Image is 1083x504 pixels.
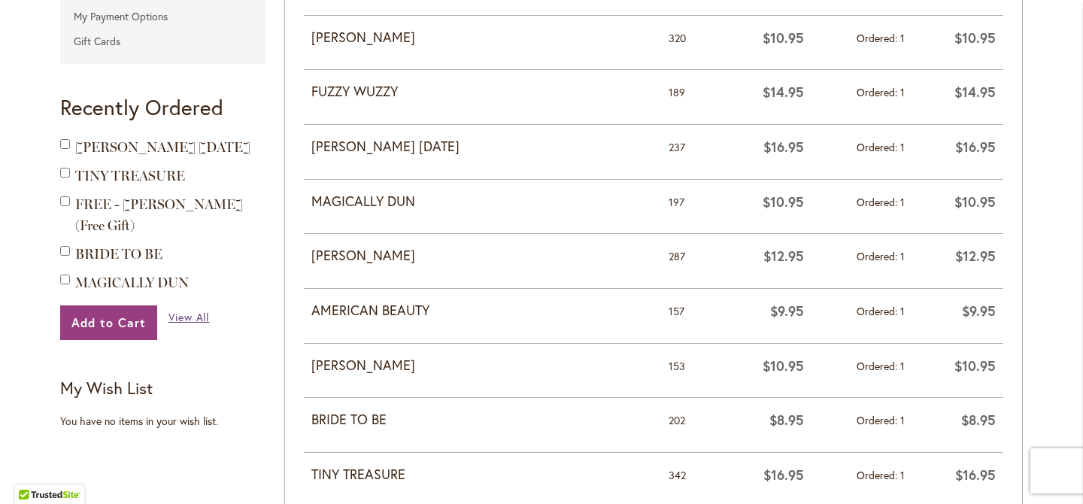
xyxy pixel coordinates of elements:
[900,468,905,482] span: 1
[661,70,722,125] td: 189
[311,356,653,375] strong: [PERSON_NAME]
[954,29,996,47] span: $10.95
[661,234,722,289] td: 287
[311,465,653,484] strong: TINY TREASURE
[75,196,243,234] span: FREE - [PERSON_NAME] (Free Gift)
[311,246,653,266] strong: [PERSON_NAME]
[60,5,265,28] a: My Payment Options
[60,414,275,429] div: You have no items in your wish list.
[60,305,157,340] button: Add to Cart
[11,451,53,493] iframe: Launch Accessibility Center
[857,304,900,318] span: Ordered
[763,83,804,101] span: $14.95
[857,85,900,99] span: Ordered
[900,304,905,318] span: 1
[857,413,900,427] span: Ordered
[763,357,804,375] span: $10.95
[955,138,996,156] span: $16.95
[857,359,900,373] span: Ordered
[857,195,900,209] span: Ordered
[661,179,722,234] td: 197
[311,301,653,320] strong: AMERICAN BEAUTY
[168,310,210,324] span: View All
[900,249,905,263] span: 1
[962,302,996,320] span: $9.95
[769,411,804,429] span: $8.95
[900,195,905,209] span: 1
[900,31,905,45] span: 1
[661,15,722,70] td: 320
[900,359,905,373] span: 1
[954,357,996,375] span: $10.95
[900,413,905,427] span: 1
[75,139,250,156] a: [PERSON_NAME] [DATE]
[661,343,722,398] td: 153
[954,83,996,101] span: $14.95
[60,377,153,399] strong: My Wish List
[311,82,653,102] strong: FUZZY WUZZY
[661,398,722,453] td: 202
[954,193,996,211] span: $10.95
[661,289,722,344] td: 157
[763,138,804,156] span: $16.95
[900,85,905,99] span: 1
[770,302,804,320] span: $9.95
[857,468,900,482] span: Ordered
[955,466,996,484] span: $16.95
[763,466,804,484] span: $16.95
[311,192,653,211] strong: MAGICALLY DUN
[60,30,265,53] a: Gift Cards
[961,411,996,429] span: $8.95
[955,247,996,265] span: $12.95
[661,124,722,179] td: 237
[75,275,189,291] a: MAGICALLY DUN
[168,310,210,325] a: View All
[71,314,146,330] span: Add to Cart
[763,247,804,265] span: $12.95
[763,193,804,211] span: $10.95
[763,29,804,47] span: $10.95
[311,28,653,47] strong: [PERSON_NAME]
[60,93,223,121] strong: Recently Ordered
[900,140,905,154] span: 1
[311,137,653,156] strong: [PERSON_NAME] [DATE]
[857,31,900,45] span: Ordered
[857,140,900,154] span: Ordered
[857,249,900,263] span: Ordered
[311,410,653,430] strong: BRIDE TO BE
[75,168,185,184] a: TINY TREASURE
[75,246,162,263] a: BRIDE TO BE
